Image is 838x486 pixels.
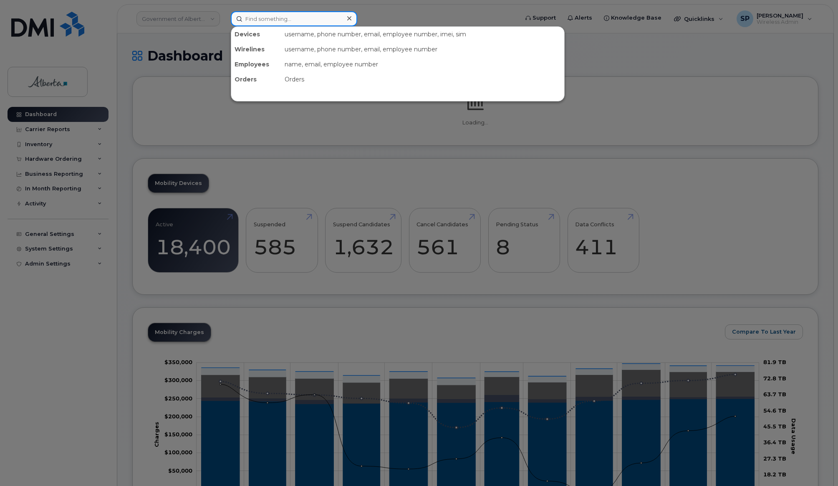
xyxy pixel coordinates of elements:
[231,72,281,87] div: Orders
[281,42,564,57] div: username, phone number, email, employee number
[231,27,281,42] div: Devices
[281,72,564,87] div: Orders
[281,57,564,72] div: name, email, employee number
[231,57,281,72] div: Employees
[281,27,564,42] div: username, phone number, email, employee number, imei, sim
[231,42,281,57] div: Wirelines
